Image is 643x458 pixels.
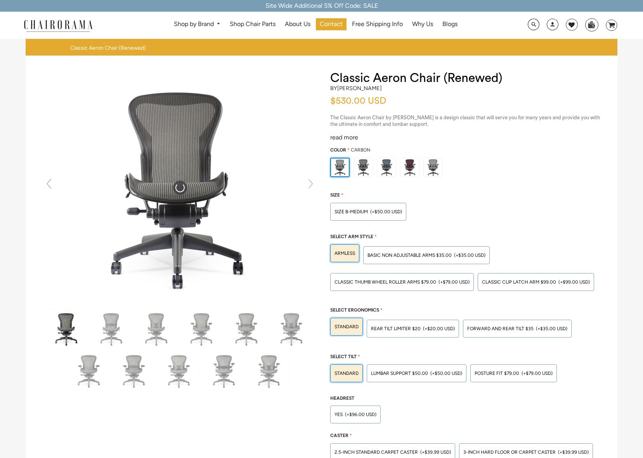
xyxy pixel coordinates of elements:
a: Free Shipping Info [348,18,407,30]
img: Classic Aeron Chair (Renewed) - chairorama [137,310,176,348]
span: (+$35.00 USD) [536,326,567,331]
span: LUMBAR SUPPORT $50.00 [371,371,428,376]
span: $530.00 USD [330,96,386,106]
img: Classic Aeron Chair (Renewed) - chairorama [70,352,109,390]
img: https://apo-admin.mageworx.com/front/img/chairorama.myshopify.com/934f279385142bb1386b89575167202... [377,158,396,177]
span: ARMLESS [334,251,355,256]
nav: breadcrumbs [70,45,149,52]
img: Classic Aeron Chair (Renewed) - chairorama [227,310,266,348]
span: Shop Chair Parts [230,20,276,28]
span: Select Ergonomics [330,307,379,313]
img: Classic Aeron Chair (Renewed) - chairorama [182,310,221,348]
a: Shop Chair Parts [226,18,279,30]
span: (+$79.00 USD) [438,280,470,284]
img: https://apo-admin.mageworx.com/front/img/chairorama.myshopify.com/ae6848c9e4cbaa293e2d516f385ec6e... [331,158,349,176]
span: (+$20.00 USD) [423,326,455,331]
span: The Classic Aeron Chair by [PERSON_NAME] is a design classic that will serve you for many years a... [330,115,600,127]
img: https://apo-admin.mageworx.com/front/img/chairorama.myshopify.com/f520d7dfa44d3d2e85a5fe9a0a95ca9... [354,158,373,177]
span: Carbon [351,147,370,153]
span: Caster [330,433,348,438]
a: Contact [316,18,347,30]
img: Classic Aeron Chair (Renewed) - chairorama [250,352,289,390]
span: BASIC NON ADJUSTABLE ARMS $35.00 [367,253,452,258]
img: chairorama [19,19,97,32]
img: Classic Aeron Chair (Renewed) - chairorama [205,352,244,390]
span: Yes [334,412,343,417]
img: Classic Aeron Chair (Renewed) - chairorama [160,352,199,390]
span: Forward And Rear Tilt $35 [467,326,534,331]
nav: DesktopNavigation [130,18,502,33]
a: Shop by Brand [170,18,225,30]
span: Why Us [412,20,433,28]
a: Classic Aeron Chair (Renewed) - chairorama [64,183,296,191]
span: STANDARD [334,371,359,376]
span: Select Tilt [330,354,357,359]
span: (+$50.00 USD) [370,209,402,214]
img: Classic Aeron Chair (Renewed) - chairorama [92,310,131,348]
span: (+$39.99 USD) [420,450,451,455]
span: Blogs [442,20,458,28]
img: Classic Aeron Chair (Renewed) - chairorama [64,71,296,304]
span: Classic Aeron Chair (Renewed) [70,45,146,52]
div: read more [330,134,602,142]
span: (+$79.00 USD) [522,371,553,376]
a: Why Us [408,18,437,30]
a: About Us [281,18,314,30]
h1: Classic Aeron Chair (Renewed) [330,71,602,85]
img: Classic Aeron Chair (Renewed) - chairorama [47,310,86,348]
img: Classic Aeron Chair (Renewed) - chairorama [115,352,154,390]
span: (+$99.00 USD) [558,280,590,284]
span: (+$39.99 USD) [558,450,589,455]
img: https://apo-admin.mageworx.com/front/img/chairorama.myshopify.com/ae6848c9e4cbaa293e2d516f385ec6e... [424,158,442,177]
span: SIZE B-MEDIUM [334,209,368,214]
span: Select Arm Style [330,234,373,239]
a: Blogs [438,18,461,30]
span: Contact [320,20,343,28]
span: Color [330,147,346,153]
img: Classic Aeron Chair (Renewed) - chairorama [272,310,311,348]
span: Classic Clip Latch Arm $99.00 [482,279,556,285]
span: 2.5-inch Standard Carpet Caster [334,449,418,455]
img: https://apo-admin.mageworx.com/front/img/chairorama.myshopify.com/f0a8248bab2644c909809aada6fe08d... [400,158,419,177]
span: About Us [285,20,310,28]
a: [PERSON_NAME] [337,85,382,92]
span: Classic Thumb Wheel Roller Arms $79.00 [334,279,436,285]
h2: by [330,85,382,92]
span: Headrest [330,395,354,401]
span: POSTURE FIT $79.00 [475,371,519,376]
span: (+$35.00 USD) [454,253,485,258]
span: Rear Tilt Limiter $20 [371,326,421,331]
span: Size [330,192,340,198]
span: (+$96.00 USD) [345,412,376,417]
span: (+$50.00 USD) [430,371,462,376]
span: Free Shipping Info [352,20,403,28]
img: WhatsApp_Image_2024-07-12_at_16.23.01.webp [586,19,598,30]
span: 3-inch Hard Floor or Carpet Caster [463,449,556,455]
span: STANDARD [334,324,359,329]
